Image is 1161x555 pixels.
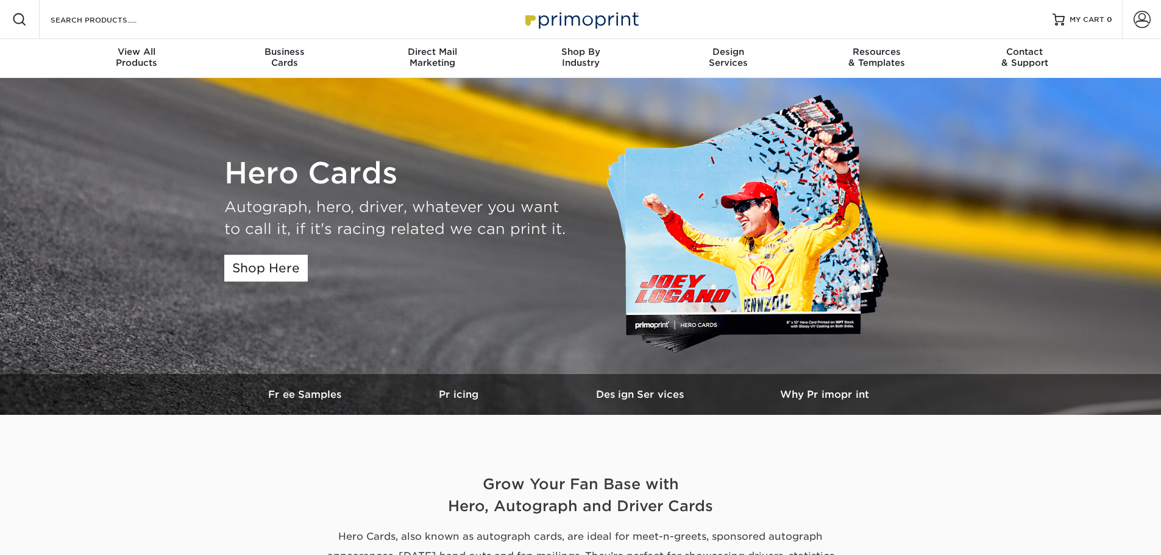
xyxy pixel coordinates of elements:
div: Products [63,46,211,68]
a: Free Samples [246,374,367,415]
a: Direct MailMarketing [358,39,506,78]
div: Autograph, hero, driver, whatever you want to call it, if it's racing related we can print it. [224,196,572,240]
span: Business [210,46,358,57]
span: MY CART [1070,15,1104,25]
a: Contact& Support [951,39,1099,78]
a: Resources& Templates [803,39,951,78]
span: 0 [1107,15,1112,24]
a: Shop ByIndustry [506,39,655,78]
a: View AllProducts [63,39,211,78]
div: & Templates [803,46,951,68]
h1: Hero Cards [224,156,572,191]
div: Services [655,46,803,68]
div: Cards [210,46,358,68]
div: Industry [506,46,655,68]
span: Design [655,46,803,57]
img: Custom Hero Cards [605,93,904,359]
span: View All [63,46,211,57]
h3: Why Primoprint [733,389,916,400]
h3: Design Services [550,389,733,400]
span: Contact [951,46,1099,57]
span: Direct Mail [358,46,506,57]
a: Pricing [367,374,550,415]
input: SEARCH PRODUCTS..... [49,12,168,27]
img: Primoprint [520,6,642,32]
span: Shop By [506,46,655,57]
a: Design Services [550,374,733,415]
h3: Free Samples [246,389,367,400]
div: & Support [951,46,1099,68]
div: Marketing [358,46,506,68]
h2: Grow Your Fan Base with Hero, Autograph and Driver Cards [224,473,937,517]
a: Why Primoprint [733,374,916,415]
span: Resources [803,46,951,57]
a: DesignServices [655,39,803,78]
a: BusinessCards [210,39,358,78]
h3: Pricing [367,389,550,400]
a: Shop Here [224,255,308,281]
